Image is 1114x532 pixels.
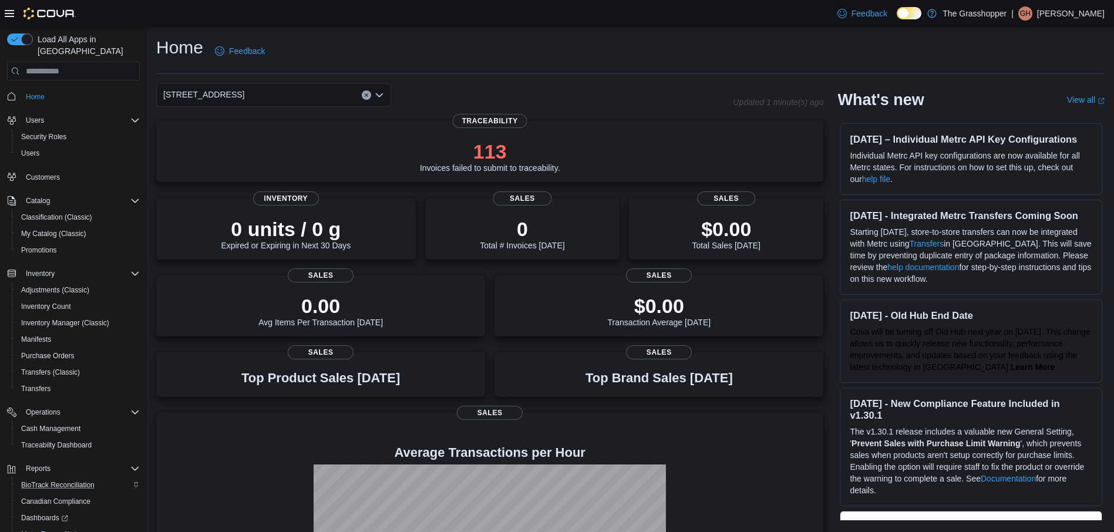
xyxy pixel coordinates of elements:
[26,269,55,278] span: Inventory
[16,511,140,525] span: Dashboards
[221,217,351,241] p: 0 units / 0 g
[16,283,140,297] span: Adjustments (Classic)
[21,89,140,103] span: Home
[26,408,60,417] span: Operations
[21,368,80,377] span: Transfers (Classic)
[850,226,1092,285] p: Starting [DATE], store-to-store transfers can now be integrated with Metrc using in [GEOGRAPHIC_D...
[850,327,1090,372] span: Cova will be turning off Old Hub next year on [DATE]. This change allows us to quickly release ne...
[850,426,1092,496] p: The v1.30.1 release includes a valuable new General Setting, ' ', which prevents sales when produ...
[12,510,144,526] a: Dashboards
[16,130,140,144] span: Security Roles
[163,87,244,102] span: [STREET_ADDRESS]
[21,405,140,419] span: Operations
[626,345,692,359] span: Sales
[12,493,144,510] button: Canadian Compliance
[1011,6,1014,21] p: |
[1098,97,1105,105] svg: External link
[21,318,109,328] span: Inventory Manager (Classic)
[26,92,45,102] span: Home
[16,332,56,346] a: Manifests
[2,265,144,282] button: Inventory
[697,191,755,206] span: Sales
[16,227,140,241] span: My Catalog (Classic)
[16,283,94,297] a: Adjustments (Classic)
[166,446,814,460] h4: Average Transactions per Hour
[21,462,140,476] span: Reports
[21,335,51,344] span: Manifests
[21,384,51,393] span: Transfers
[12,282,144,298] button: Adjustments (Classic)
[16,478,99,492] a: BioTrack Reconciliation
[21,213,92,222] span: Classification (Classic)
[16,494,140,509] span: Canadian Compliance
[21,424,80,433] span: Cash Management
[16,299,76,314] a: Inventory Count
[21,90,49,104] a: Home
[21,302,71,311] span: Inventory Count
[16,382,140,396] span: Transfers
[375,90,384,100] button: Open list of options
[12,145,144,161] button: Users
[16,130,71,144] a: Security Roles
[16,243,140,257] span: Promotions
[16,422,140,436] span: Cash Management
[362,90,371,100] button: Clear input
[608,294,711,318] p: $0.00
[16,316,140,330] span: Inventory Manager (Classic)
[1037,6,1105,21] p: [PERSON_NAME]
[258,294,383,318] p: 0.00
[12,129,144,145] button: Security Roles
[12,298,144,315] button: Inventory Count
[16,146,44,160] a: Users
[2,460,144,477] button: Reports
[26,464,51,473] span: Reports
[12,209,144,225] button: Classification (Classic)
[12,225,144,242] button: My Catalog (Classic)
[16,365,140,379] span: Transfers (Classic)
[16,299,140,314] span: Inventory Count
[12,364,144,381] button: Transfers (Classic)
[26,196,50,206] span: Catalog
[1018,6,1032,21] div: Greg Hil
[12,315,144,331] button: Inventory Manager (Classic)
[850,133,1092,145] h3: [DATE] – Individual Metrc API Key Configurations
[12,437,144,453] button: Traceabilty Dashboard
[692,217,760,250] div: Total Sales [DATE]
[21,497,90,506] span: Canadian Compliance
[21,513,68,523] span: Dashboards
[33,33,140,57] span: Load All Apps in [GEOGRAPHIC_DATA]
[16,210,140,224] span: Classification (Classic)
[16,349,79,363] a: Purchase Orders
[943,6,1007,21] p: The Grasshopper
[837,90,924,109] h2: What's new
[850,309,1092,321] h3: [DATE] - Old Hub End Date
[1011,362,1055,372] a: Learn More
[692,217,760,241] p: $0.00
[493,191,551,206] span: Sales
[26,173,60,182] span: Customers
[1020,6,1031,21] span: GH
[2,404,144,420] button: Operations
[2,112,144,129] button: Users
[833,2,892,25] a: Feedback
[420,140,560,163] p: 113
[21,194,140,208] span: Catalog
[887,262,959,272] a: help documentation
[221,217,351,250] div: Expired or Expiring in Next 30 Days
[21,440,92,450] span: Traceabilty Dashboard
[2,87,144,105] button: Home
[253,191,319,206] span: Inventory
[229,45,265,57] span: Feedback
[852,439,1020,448] strong: Prevent Sales with Purchase Limit Warning
[21,170,65,184] a: Customers
[21,405,65,419] button: Operations
[981,474,1036,483] a: Documentation
[156,36,203,59] h1: Home
[12,331,144,348] button: Manifests
[480,217,564,241] p: 0
[1067,95,1105,105] a: View allExternal link
[258,294,383,327] div: Avg Items Per Transaction [DATE]
[12,381,144,397] button: Transfers
[21,462,55,476] button: Reports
